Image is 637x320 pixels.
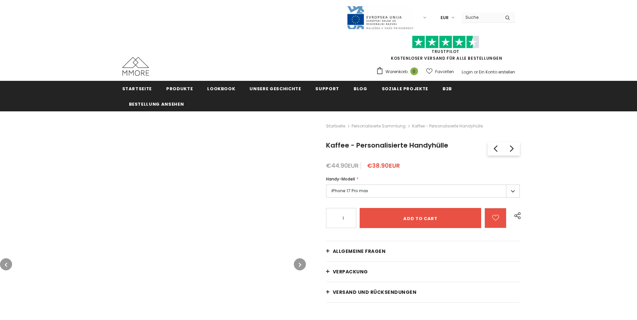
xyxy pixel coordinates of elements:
[354,86,367,92] span: Blog
[479,69,515,75] a: Ein Konto erstellen
[376,39,515,61] span: KOSTENLOSER VERSAND FÜR ALLE BESTELLUNGEN
[443,81,452,96] a: B2B
[443,86,452,92] span: B2B
[360,208,482,228] input: Add to cart
[461,12,500,22] input: Search Site
[333,289,417,296] span: Versand und Rücksendungen
[122,57,149,76] img: MMORE Cases
[207,86,235,92] span: Lookbook
[441,14,449,21] span: EUR
[412,36,479,49] img: Vertrauen Sie Pilot Stars
[129,101,184,107] span: Bestellung ansehen
[431,49,459,54] a: Trustpilot
[326,161,359,170] span: €44.90EUR
[129,96,184,111] a: Bestellung ansehen
[474,69,478,75] span: or
[347,14,414,20] a: Javni Razpis
[207,81,235,96] a: Lookbook
[249,81,301,96] a: Unsere Geschichte
[410,67,418,75] span: 0
[347,5,414,30] img: Javni Razpis
[326,282,520,302] a: Versand und Rücksendungen
[367,161,400,170] span: €38.90EUR
[166,81,193,96] a: Produkte
[315,86,339,92] span: Support
[382,81,428,96] a: Soziale Projekte
[382,86,428,92] span: Soziale Projekte
[326,241,520,261] a: Allgemeine Fragen
[249,86,301,92] span: Unsere Geschichte
[122,86,152,92] span: Startseite
[462,69,473,75] a: Login
[435,68,454,75] span: Favoriten
[354,81,367,96] a: Blog
[326,184,520,198] label: iPhone 17 Pro max
[315,81,339,96] a: Support
[426,66,454,77] a: Favoriten
[326,122,345,130] a: Startseite
[385,68,408,75] span: Warenkorb
[326,176,355,182] span: Handy-Modell
[412,122,483,130] span: Kaffee - Personalisierte Handyhülle
[352,123,406,129] a: Personalisierte Sammlung
[166,86,193,92] span: Produkte
[326,262,520,282] a: VERPACKUNG
[333,268,368,275] span: VERPACKUNG
[333,248,386,255] span: Allgemeine Fragen
[122,81,152,96] a: Startseite
[326,141,448,150] span: Kaffee - Personalisierte Handyhülle
[376,67,421,77] a: Warenkorb 0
